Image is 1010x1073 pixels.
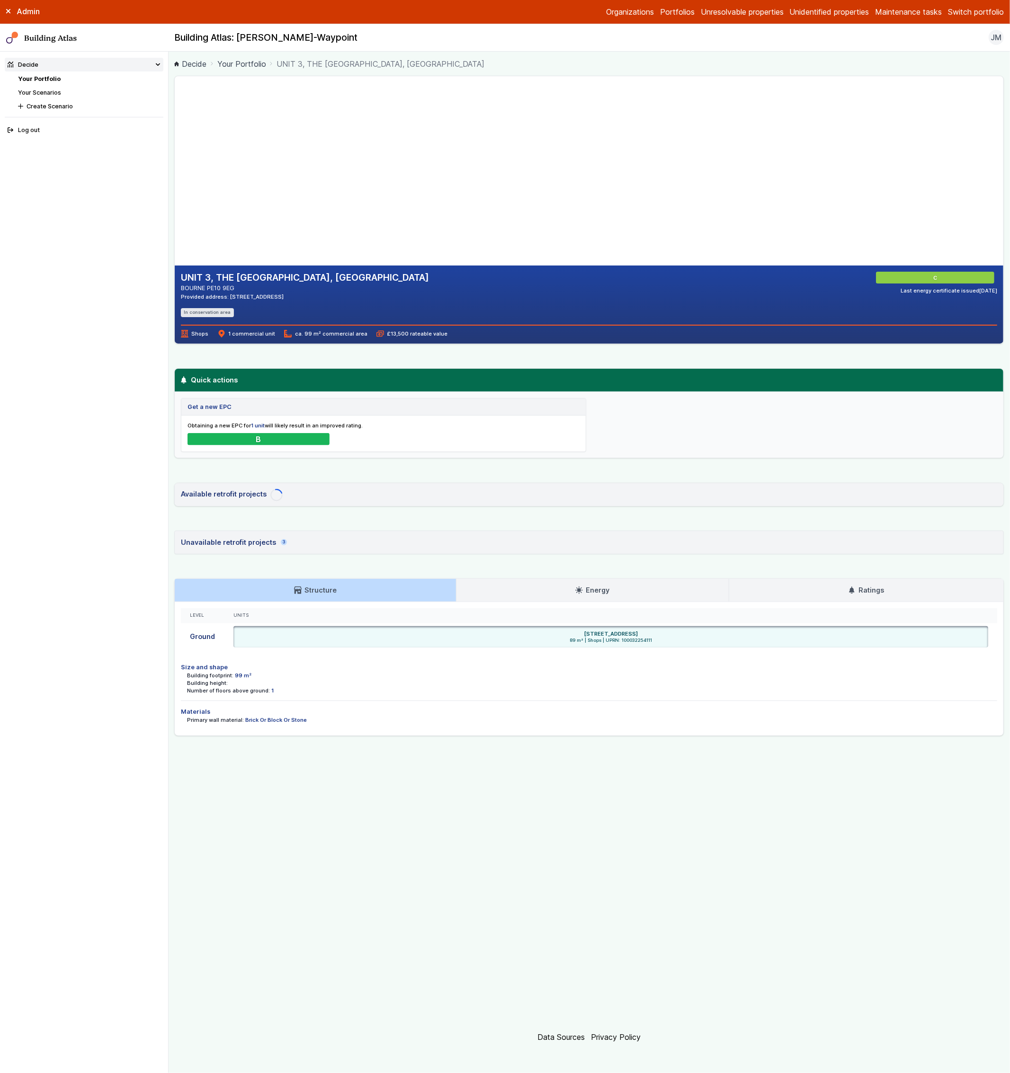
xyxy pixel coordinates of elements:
dt: Number of floors above ground: [187,687,270,694]
address: BOURNE PE10 9EG [181,284,429,293]
strong: 1 unit [251,422,265,429]
time: [DATE] [979,287,997,294]
h3: Available retrofit projects [181,489,267,499]
dt: Primary wall material: [187,716,244,724]
div: Decide [8,60,38,69]
h3: Quick actions [180,375,998,385]
span: £13,500 rateable value [376,330,447,337]
span: Shops [181,330,208,337]
a: Ratings [729,579,1003,602]
div: Provided address: [STREET_ADDRESS] [181,293,429,301]
button: JM [989,30,1004,45]
a: Unavailable retrofit projects3 [174,531,1004,554]
dd: 1 [271,687,274,694]
span: JM [991,32,1002,43]
a: Your Portfolio [217,58,266,70]
dd: Brick Or Block Or Stone [245,716,307,724]
a: Maintenance tasks [875,6,942,18]
p: Obtaining a new EPC for will likely result in an improved rating. [188,422,580,429]
div: Ground [181,623,224,651]
div: Units [233,612,989,619]
a: Your Portfolio [18,75,61,82]
a: Available retrofit projects [174,483,1004,506]
summary: Decide [5,58,163,71]
h3: Ratings [848,585,884,595]
div: Last energy certificate issued [901,287,997,294]
a: Structure [175,579,456,602]
a: Unidentified properties [790,6,869,18]
h4: Size and shape [181,663,997,672]
h2: Building Atlas: [PERSON_NAME]-Waypoint [174,32,358,44]
h2: UNIT 3, THE [GEOGRAPHIC_DATA], [GEOGRAPHIC_DATA] [181,272,429,284]
img: main-0bbd2752.svg [6,32,18,44]
h6: [STREET_ADDRESS] [584,630,638,638]
li: In conservation area [181,308,234,317]
div: Level [190,612,215,619]
h3: Energy [575,585,609,595]
h4: Materials [181,707,997,716]
span: 1 commercial unit [218,330,275,337]
span: ca. 99 m² commercial area [284,330,367,337]
dt: Building footprint: [187,672,233,679]
a: Your Scenarios [18,89,61,96]
a: Organizations [606,6,654,18]
a: Unresolvable properties [701,6,784,18]
span: B [256,434,261,444]
button: Switch portfolio [948,6,1004,18]
a: Decide [174,58,206,70]
button: Log out [5,124,163,137]
span: 3 [281,539,287,545]
div: Unavailable retrofit projects [181,537,287,548]
a: Data Sources [537,1032,585,1042]
a: Energy [456,579,729,602]
button: Create Scenario [15,99,163,113]
dt: Building height: [187,679,228,687]
span: UNIT 3, THE [GEOGRAPHIC_DATA], [GEOGRAPHIC_DATA] [277,58,484,70]
a: Portfolios [660,6,695,18]
h5: Get a new EPC [188,402,232,411]
a: Privacy Policy [591,1032,641,1042]
h3: Structure [294,585,337,595]
dd: 99 m² [235,672,251,679]
span: 89 m² | Shops | UPRN: 100032254111 [236,638,985,644]
span: C [935,274,938,282]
